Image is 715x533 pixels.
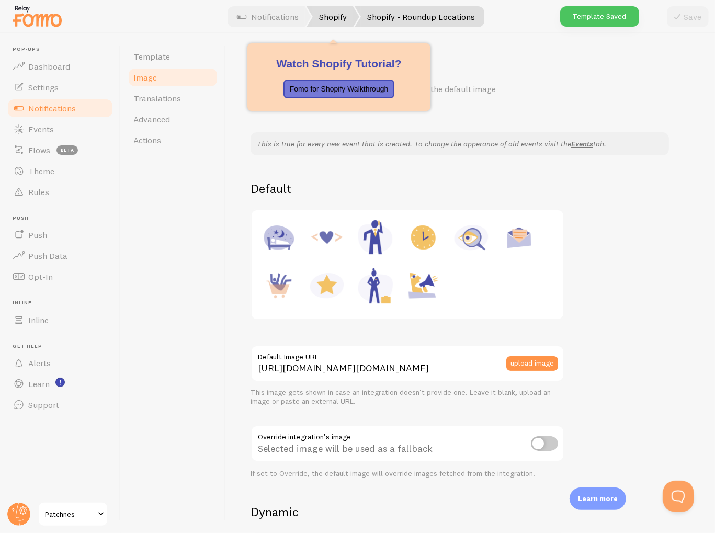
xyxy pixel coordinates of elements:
[28,166,54,176] span: Theme
[251,504,564,520] h2: Dynamic
[127,67,219,88] a: Image
[251,180,690,197] h2: Default
[251,345,564,363] label: Default Image URL
[251,469,564,479] div: If set to Override, the default image will override images fetched from the integration.
[28,124,54,134] span: Events
[355,266,395,305] img: Female Executive
[259,218,299,257] img: Accommodation
[251,388,564,406] div: This image gets shown in case an integration doesn't provide one. Leave it blank, upload an image...
[307,218,347,257] img: Code
[13,215,114,222] span: Push
[13,46,114,53] span: Pop-ups
[127,130,219,151] a: Actions
[6,373,114,394] a: Learn
[13,300,114,307] span: Inline
[6,266,114,287] a: Opt-In
[28,358,51,368] span: Alerts
[133,93,181,104] span: Translations
[56,145,78,155] span: beta
[127,46,219,67] a: Template
[283,80,395,98] button: Fomo for Shopify Walkthrough
[133,114,170,124] span: Advanced
[260,56,418,71] h2: Watch Shopify Tutorial?
[663,481,694,512] iframe: Help Scout Beacon - Open
[45,508,95,520] span: Patchnes
[127,109,219,130] a: Advanced
[6,98,114,119] a: Notifications
[6,161,114,182] a: Theme
[500,218,539,257] img: Newsletter
[6,224,114,245] a: Push
[6,140,114,161] a: Flows beta
[133,135,161,145] span: Actions
[506,356,558,371] button: upload image
[307,266,347,305] img: Rating
[28,400,59,410] span: Support
[6,394,114,415] a: Support
[133,51,170,62] span: Template
[251,425,564,463] div: Selected image will be used as a fallback
[6,245,114,266] a: Push Data
[28,103,76,114] span: Notifications
[28,315,49,325] span: Inline
[571,139,593,149] a: Events
[6,77,114,98] a: Settings
[55,378,65,387] svg: <p>Watch New Feature Tutorials!</p>
[403,266,443,305] img: Shoutout
[451,218,491,257] img: Inquiry
[127,88,219,109] a: Translations
[28,82,59,93] span: Settings
[6,310,114,331] a: Inline
[6,56,114,77] a: Dashboard
[6,119,114,140] a: Events
[578,494,618,504] p: Learn more
[570,487,626,510] div: Learn more
[38,502,108,527] a: Patchnes
[133,72,157,83] span: Image
[28,230,47,240] span: Push
[28,271,53,282] span: Opt-In
[13,343,114,350] span: Get Help
[28,61,70,72] span: Dashboard
[28,251,67,261] span: Push Data
[6,353,114,373] a: Alerts
[28,145,50,155] span: Flows
[11,3,63,29] img: fomo-relay-logo-orange.svg
[251,59,690,80] h1: Image
[28,187,49,197] span: Rules
[560,6,639,27] div: Template Saved
[28,379,50,389] span: Learn
[259,266,299,305] img: Purchase
[355,218,395,257] img: Male Executive
[257,139,663,149] p: This is true for every new event that is created. To change the apperance of old events visit the...
[290,84,389,94] p: Fomo for Shopify Walkthrough
[403,218,443,257] img: Appointment
[6,182,114,202] a: Rules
